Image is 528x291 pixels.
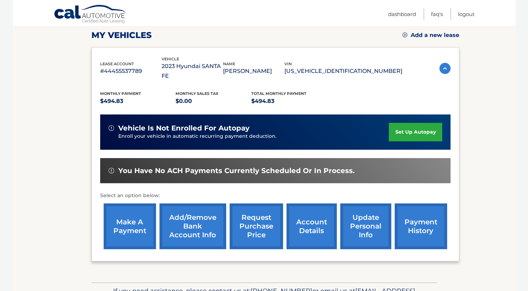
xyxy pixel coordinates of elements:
[100,66,162,76] p: #44455537789
[118,166,355,175] span: You have no ACH payments currently scheduled or in process.
[395,203,447,249] a: payment history
[91,30,152,40] h2: my vehicles
[118,124,250,133] span: vehicle is not enrolled for autopay
[109,168,114,173] img: alert-white.svg
[100,192,451,200] p: Select an option below:
[284,61,292,66] span: vin
[439,63,451,74] img: accordion-active.svg
[287,203,337,249] a: account details
[389,123,442,141] a: set up autopay
[159,203,226,249] a: Add/Remove bank account info
[118,133,389,140] p: Enroll your vehicle in automatic recurring payment deduction.
[402,32,459,39] a: Add a new lease
[251,96,327,106] p: $494.83
[100,91,141,96] span: Monthly Payment
[162,57,179,61] span: vehicle
[176,96,251,106] p: $0.00
[458,8,475,20] a: Logout
[388,8,416,20] a: Dashboard
[109,125,114,131] img: alert-white.svg
[251,91,306,96] span: Total Monthly Payment
[223,66,284,76] p: [PERSON_NAME]
[431,8,443,20] a: FAQ's
[340,203,391,249] a: update personal info
[54,5,127,25] a: Cal Automotive
[100,96,176,106] p: $494.83
[284,66,402,76] p: [US_VEHICLE_IDENTIFICATION_NUMBER]
[230,203,283,249] a: request purchase price
[176,91,218,96] span: Monthly sales Tax
[100,61,134,66] span: lease account
[402,32,407,37] img: add.svg
[104,203,156,249] a: make a payment
[223,61,235,66] span: name
[162,61,223,81] p: 2023 Hyundai SANTA FE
